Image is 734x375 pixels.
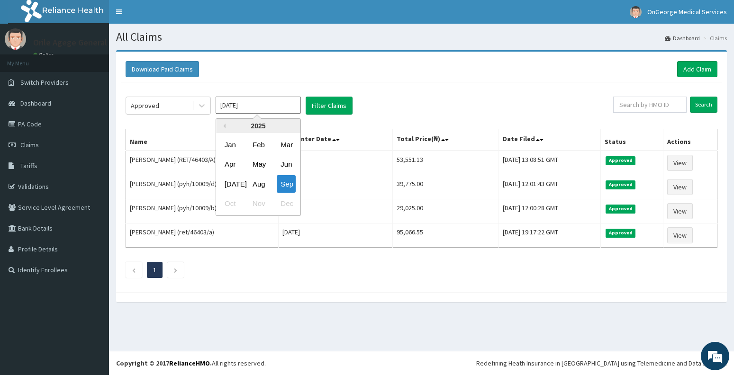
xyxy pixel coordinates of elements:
[498,175,601,199] td: [DATE] 12:01:43 GMT
[606,229,635,237] span: Approved
[155,5,178,27] div: Minimize live chat window
[601,129,663,151] th: Status
[667,227,693,243] a: View
[33,38,140,47] p: Orile Agege General Hospital
[277,136,296,153] div: Choose March 2025
[49,53,159,65] div: Chat with us now
[249,156,268,173] div: Choose May 2025
[216,135,300,214] div: month 2025-09
[33,52,56,58] a: Online
[221,175,240,193] div: Choose July 2025
[169,359,210,367] a: RelianceHMO
[690,97,717,113] input: Search
[393,151,499,175] td: 53,551.13
[249,175,268,193] div: Choose August 2025
[20,78,69,87] span: Switch Providers
[393,199,499,223] td: 29,025.00
[663,129,717,151] th: Actions
[630,6,642,18] img: User Image
[221,156,240,173] div: Choose April 2025
[606,205,635,213] span: Approved
[677,61,717,77] a: Add Claim
[393,129,499,151] th: Total Price(₦)
[109,351,734,375] footer: All rights reserved.
[665,34,700,42] a: Dashboard
[306,97,353,115] button: Filter Claims
[278,223,392,248] td: [DATE]
[476,358,727,368] div: Redefining Heath Insurance in [GEOGRAPHIC_DATA] using Telemedicine and Data Science!
[667,179,693,195] a: View
[173,266,178,274] a: Next page
[277,156,296,173] div: Choose June 2025
[116,31,727,43] h1: All Claims
[131,101,159,110] div: Approved
[153,266,156,274] a: Page 1 is your current page
[277,175,296,193] div: Choose September 2025
[5,28,26,50] img: User Image
[667,155,693,171] a: View
[393,223,499,248] td: 95,066.55
[667,203,693,219] a: View
[498,129,601,151] th: Date Filed
[647,8,727,16] span: OnGeorge Medical Services
[20,141,39,149] span: Claims
[249,136,268,153] div: Choose February 2025
[55,119,131,215] span: We're online!
[116,359,212,367] strong: Copyright © 2017 .
[701,34,727,42] li: Claims
[126,175,279,199] td: [PERSON_NAME] (pyh/10009/d)
[393,175,499,199] td: 39,775.00
[126,223,279,248] td: [PERSON_NAME] (ret/46403/a)
[606,156,635,165] span: Approved
[126,151,279,175] td: [PERSON_NAME] (RET/46403/A)
[221,124,226,128] button: Previous Year
[498,199,601,223] td: [DATE] 12:00:28 GMT
[216,97,301,114] input: Select Month and Year
[126,129,279,151] th: Name
[20,161,37,170] span: Tariffs
[5,259,181,292] textarea: Type your message and hit 'Enter'
[606,180,635,189] span: Approved
[221,136,240,153] div: Choose January 2025
[126,61,199,77] button: Download Paid Claims
[18,47,38,71] img: d_794563401_company_1708531726252_794563401
[126,199,279,223] td: [PERSON_NAME] (pyh/10009/b)
[216,119,300,133] div: 2025
[613,97,687,113] input: Search by HMO ID
[20,99,51,107] span: Dashboard
[498,223,601,248] td: [DATE] 19:17:22 GMT
[132,266,136,274] a: Previous page
[498,151,601,175] td: [DATE] 13:08:51 GMT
